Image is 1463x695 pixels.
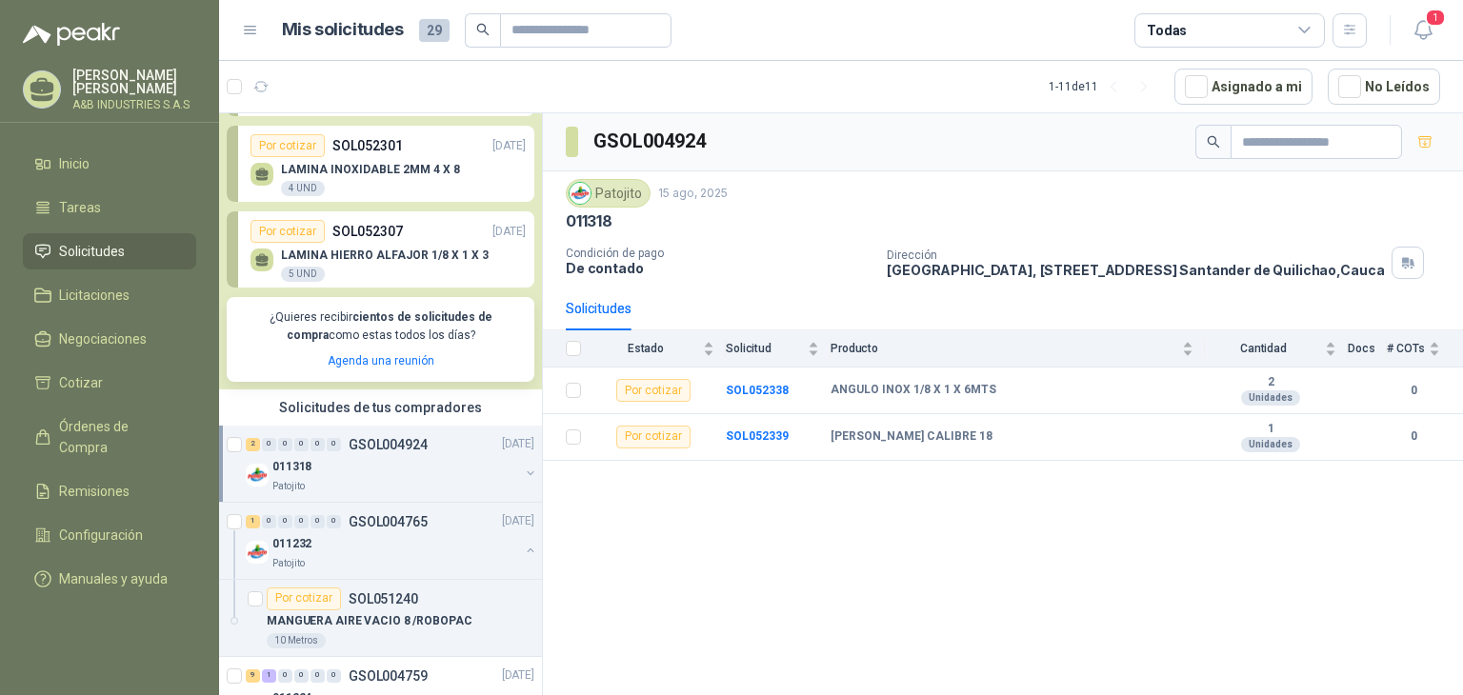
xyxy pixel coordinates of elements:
span: Estado [592,342,699,355]
h3: GSOL004924 [593,127,709,156]
div: 0 [262,515,276,528]
div: Por cotizar [616,379,691,402]
p: GSOL004759 [349,669,428,683]
div: 5 UND [281,267,325,282]
p: [GEOGRAPHIC_DATA], [STREET_ADDRESS] Santander de Quilichao , Cauca [887,262,1384,278]
span: search [476,23,490,36]
p: 15 ago, 2025 [658,185,728,203]
h1: Mis solicitudes [282,16,404,44]
a: SOL052338 [726,384,789,397]
span: Manuales y ayuda [59,568,168,589]
th: Cantidad [1205,330,1348,367]
div: 1 [246,515,260,528]
span: search [1207,135,1220,149]
a: Por cotizarSOL052307[DATE] LAMINA HIERRO ALFAJOR 1/8 X 1 X 35 UND [227,211,534,288]
p: SOL052301 [332,135,403,156]
button: Asignado a mi [1174,69,1313,105]
p: Condición de pago [566,247,872,260]
span: Solicitudes [59,241,125,262]
p: GSOL004924 [349,438,428,451]
div: Solicitudes [566,298,631,319]
div: 0 [278,669,292,683]
div: 1 - 11 de 11 [1049,71,1159,102]
div: 0 [311,515,325,528]
p: MANGUERA AIRE VACIO 8 /ROBOPAC [267,612,471,630]
a: Agenda una reunión [328,354,434,367]
img: Company Logo [246,464,269,486]
a: Solicitudes [23,233,196,269]
div: Unidades [1241,437,1300,452]
p: 011232 [272,535,311,553]
p: A&B INDUSTRIES S.A.S [72,99,196,110]
p: [DATE] [502,512,534,530]
a: Por cotizarSOL051240MANGUERA AIRE VACIO 8 /ROBOPAC10 Metros [219,580,542,657]
a: Remisiones [23,473,196,509]
p: [DATE] [502,666,534,685]
p: Patojito [272,556,305,571]
span: Cotizar [59,372,103,393]
th: Solicitud [726,330,831,367]
img: Company Logo [246,541,269,564]
th: Estado [592,330,726,367]
th: Producto [831,330,1205,367]
p: Patojito [272,479,305,494]
div: 0 [262,438,276,451]
span: # COTs [1387,342,1425,355]
div: Solicitudes de tus compradores [219,389,542,426]
div: 0 [278,438,292,451]
a: Manuales y ayuda [23,561,196,597]
th: Docs [1348,330,1387,367]
b: 0 [1387,427,1440,446]
div: 0 [311,669,325,683]
a: Por cotizarSOL052301[DATE] LAMINA INOXIDABLE 2MM 4 X 84 UND [227,126,534,202]
span: Licitaciones [59,285,130,306]
div: 1 [262,669,276,683]
div: 0 [327,669,341,683]
a: 2 0 0 0 0 0 GSOL004924[DATE] Company Logo011318Patojito [246,433,538,494]
p: LAMINA INOXIDABLE 2MM 4 X 8 [281,163,460,176]
div: Por cotizar [251,134,325,157]
th: # COTs [1387,330,1463,367]
a: Inicio [23,146,196,182]
span: Remisiones [59,481,130,502]
p: [DATE] [492,223,526,241]
b: 2 [1205,375,1336,390]
a: Negociaciones [23,321,196,357]
span: Producto [831,342,1178,355]
img: Company Logo [570,183,591,204]
a: Órdenes de Compra [23,408,196,466]
span: Solicitud [726,342,804,355]
button: No Leídos [1328,69,1440,105]
div: Por cotizar [267,587,341,610]
a: SOL052339 [726,429,789,443]
p: LAMINA HIERRO ALFAJOR 1/8 X 1 X 3 [281,248,489,262]
div: 0 [278,515,292,528]
p: 011318 [272,458,311,476]
p: De contado [566,260,872,276]
a: Tareas [23,189,196,226]
div: 0 [327,438,341,451]
span: Inicio [59,153,90,174]
div: 10 Metros [267,633,326,648]
p: ¿Quieres recibir como estas todos los días? [238,308,523,345]
div: Todas [1147,20,1187,41]
p: [DATE] [492,137,526,155]
div: Patojito [566,179,651,208]
p: Dirección [887,248,1384,262]
div: 9 [246,669,260,683]
span: Cantidad [1205,342,1321,355]
a: Cotizar [23,365,196,401]
p: SOL051240 [349,592,418,606]
div: 0 [327,515,341,528]
div: 0 [294,669,309,683]
p: SOL052307 [332,221,403,242]
b: 0 [1387,382,1440,400]
div: Por cotizar [251,220,325,243]
div: 4 UND [281,181,325,196]
p: [DATE] [502,435,534,453]
button: 1 [1406,13,1440,48]
span: Órdenes de Compra [59,416,178,458]
div: 0 [294,515,309,528]
div: 0 [311,438,325,451]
